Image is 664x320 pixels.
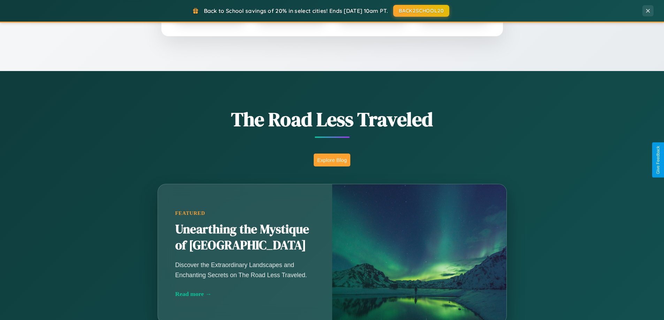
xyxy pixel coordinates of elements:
[175,210,315,216] div: Featured
[175,221,315,253] h2: Unearthing the Mystique of [GEOGRAPHIC_DATA]
[123,106,541,133] h1: The Road Less Traveled
[656,146,661,174] div: Give Feedback
[175,260,315,280] p: Discover the Extraordinary Landscapes and Enchanting Secrets on The Road Less Traveled.
[204,7,388,14] span: Back to School savings of 20% in select cities! Ends [DATE] 10am PT.
[175,290,315,298] div: Read more →
[393,5,449,17] button: BACK2SCHOOL20
[314,154,350,166] button: Explore Blog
